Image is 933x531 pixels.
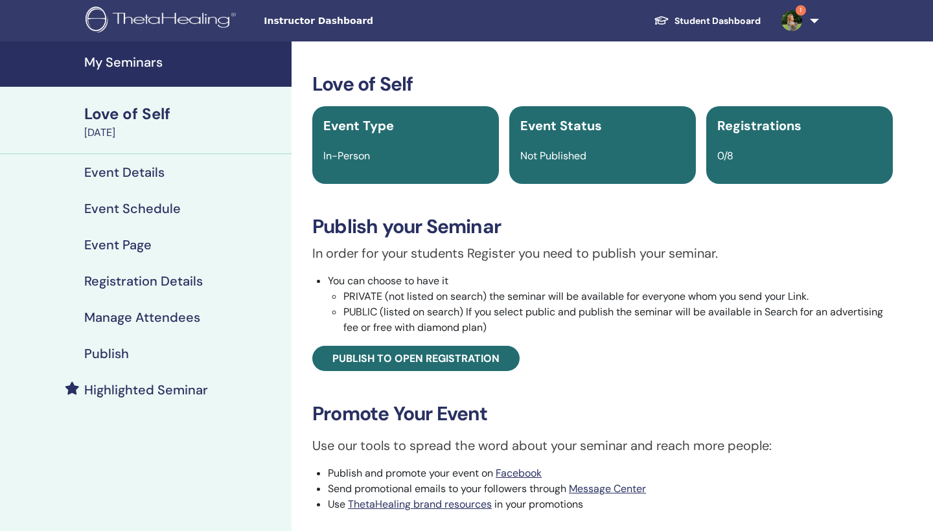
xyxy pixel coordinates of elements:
[84,164,165,180] h4: Event Details
[520,117,602,134] span: Event Status
[312,346,520,371] a: Publish to open registration
[84,125,284,141] div: [DATE]
[84,346,129,361] h4: Publish
[717,149,733,163] span: 0/8
[312,436,893,455] p: Use our tools to spread the word about your seminar and reach more people:
[264,14,458,28] span: Instructor Dashboard
[343,289,893,304] li: PRIVATE (not listed on search) the seminar will be available for everyone whom you send your Link.
[84,237,152,253] h4: Event Page
[312,73,893,96] h3: Love of Self
[328,481,893,497] li: Send promotional emails to your followers through
[643,9,771,33] a: Student Dashboard
[312,243,893,263] p: In order for your students Register you need to publish your seminar.
[328,497,893,512] li: Use in your promotions
[84,310,200,325] h4: Manage Attendees
[312,215,893,238] h3: Publish your Seminar
[348,497,492,511] a: ThetaHealing brand resources
[496,466,542,480] a: Facebook
[569,482,646,495] a: Message Center
[343,304,893,335] li: PUBLIC (listed on search) If you select public and publish the seminar will be available in Searc...
[312,402,893,425] h3: Promote Your Event
[332,352,500,365] span: Publish to open registration
[654,15,669,26] img: graduation-cap-white.svg
[84,54,284,70] h4: My Seminars
[717,117,801,134] span: Registrations
[84,382,208,398] h4: Highlighted Seminar
[520,149,586,163] span: Not Published
[86,6,240,36] img: logo.png
[76,103,292,141] a: Love of Self[DATE]
[328,273,893,335] li: You can choose to have it
[328,466,893,481] li: Publish and promote your event on
[323,117,394,134] span: Event Type
[84,201,181,216] h4: Event Schedule
[796,5,806,16] span: 1
[781,10,802,31] img: default.jpg
[323,149,370,163] span: In-Person
[84,103,284,125] div: Love of Self
[84,273,203,289] h4: Registration Details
